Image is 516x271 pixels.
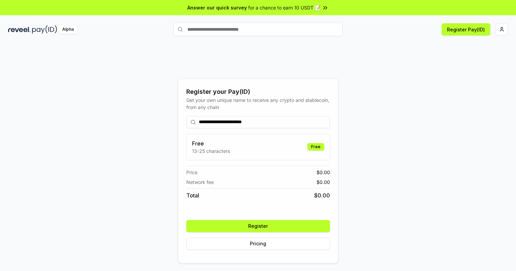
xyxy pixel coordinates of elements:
[186,238,330,250] button: Pricing
[316,169,330,176] span: $ 0.00
[248,4,321,11] span: for a chance to earn 10 USDT 📝
[186,97,330,111] div: Get your own unique name to receive any crypto and stablecoin, from any chain
[187,4,247,11] span: Answer our quick survey
[8,25,31,34] img: reveel_dark
[186,220,330,232] button: Register
[186,191,199,199] span: Total
[186,179,214,186] span: Network fee
[32,25,57,34] img: pay_id
[314,191,330,199] span: $ 0.00
[192,147,230,155] p: 13-25 characters
[186,87,330,97] div: Register your Pay(ID)
[307,143,324,151] div: Free
[192,139,230,147] h3: Free
[58,25,77,34] div: Alpha
[316,179,330,186] span: $ 0.00
[442,23,490,35] button: Register Pay(ID)
[186,169,197,176] span: Price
